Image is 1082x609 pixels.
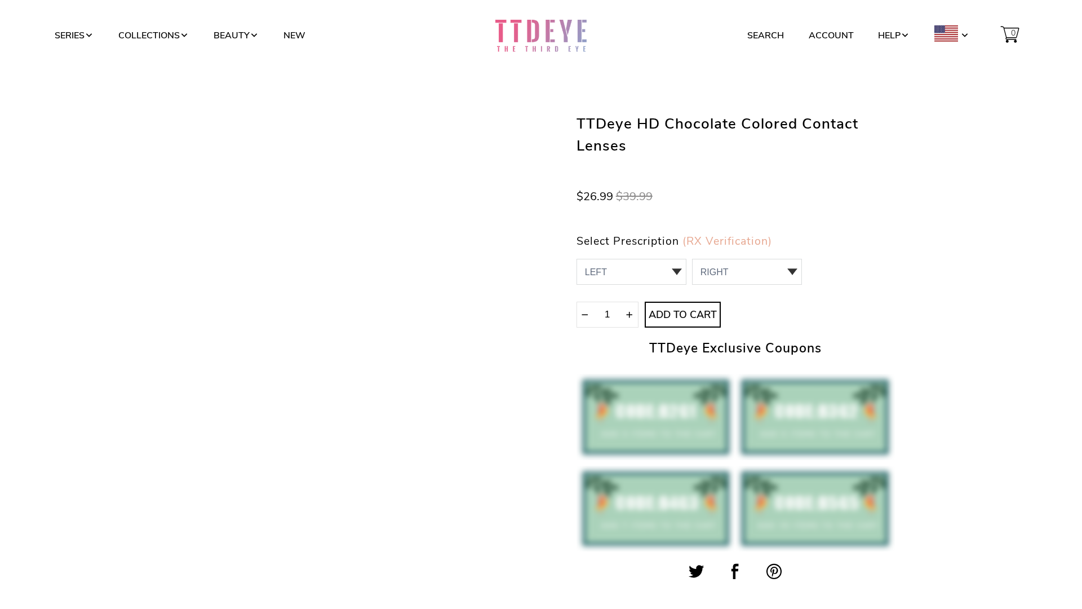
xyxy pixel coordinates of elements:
h2: TTDeye Exclusive Coupons [577,339,895,359]
a: New [283,25,305,46]
span: 0 [1008,23,1018,44]
a: Search [747,25,784,46]
a: Beauty [214,25,259,46]
a: Share this on Twitter [680,563,715,580]
a: Collections [118,25,189,46]
a: Share this on Pinterest [757,563,792,580]
a: 0 [994,25,1027,46]
h1: TTDeye HD Chocolate Colored Contact Lenses [577,111,895,157]
a: (RX Verification) [682,233,772,249]
img: USD.png [934,25,958,41]
a: Help [878,25,910,46]
a: Series [55,25,94,46]
span: Add to Cart [646,309,720,321]
span: $39.99 [616,189,653,204]
button: Add to Cart [645,302,721,328]
select: 0 1 2 3 4 5 6 7 8 9 10 11 [692,259,802,285]
a: Share this on Facebook [718,563,753,580]
span: $26.99 [577,189,613,204]
span: Select Prescription [577,233,679,249]
select: 0.00 / Plano,-1.00,-1.25,-4.00,-4.25,-4.50,-4.75,-5.00,-5.50,-7.00,-7.50,-8.00 0 1 2 3 4 5 6 7 8 ... [577,259,686,285]
a: Account [809,25,854,46]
